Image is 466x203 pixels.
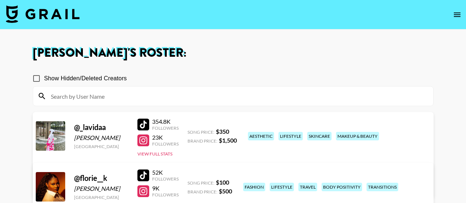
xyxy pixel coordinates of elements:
strong: $ 100 [216,179,229,186]
div: 354.8K [152,118,179,125]
div: @ _lavidaa [74,123,129,132]
span: Brand Price: [188,138,217,144]
img: Grail Talent [6,5,80,23]
strong: $ 1,500 [219,137,237,144]
h1: [PERSON_NAME] 's Roster: [33,47,434,59]
div: Followers [152,125,179,131]
input: Search by User Name [46,90,429,102]
div: 23K [152,134,179,141]
div: Followers [152,176,179,182]
div: [GEOGRAPHIC_DATA] [74,195,129,200]
div: Followers [152,192,179,197]
button: View Full Stats [137,151,172,157]
div: travel [298,183,317,191]
div: skincare [307,132,332,140]
div: aesthetic [248,132,274,140]
div: [PERSON_NAME] [74,185,129,192]
span: Brand Price: [188,189,217,195]
div: Followers [152,141,179,147]
strong: $ 350 [216,128,229,135]
div: transitions [367,183,398,191]
div: 52K [152,169,179,176]
div: body positivity [322,183,362,191]
span: Song Price: [188,129,214,135]
span: Show Hidden/Deleted Creators [44,74,127,83]
div: [PERSON_NAME] [74,134,129,141]
div: lifestyle [278,132,303,140]
div: fashion [243,183,265,191]
div: lifestyle [270,183,294,191]
button: open drawer [450,7,465,22]
strong: $ 500 [219,188,232,195]
div: 9K [152,185,179,192]
span: Song Price: [188,180,214,186]
div: makeup & beauty [336,132,379,140]
div: @ florie__k [74,174,129,183]
div: [GEOGRAPHIC_DATA] [74,144,129,149]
